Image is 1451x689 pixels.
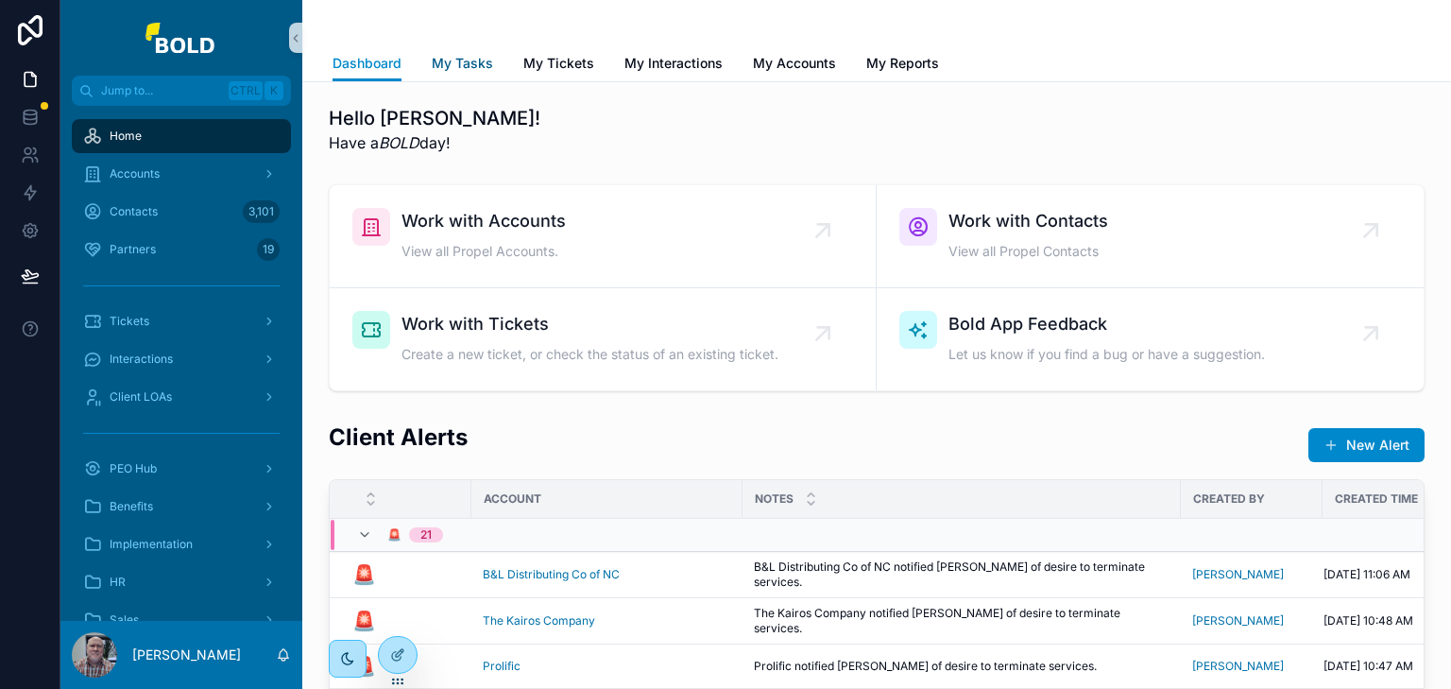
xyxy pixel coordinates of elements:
[72,603,291,637] a: Sales
[754,659,1097,674] span: Prolific notified [PERSON_NAME] of desire to terminate services.
[420,527,432,543] div: 21
[60,106,302,621] div: scrollable content
[145,23,217,53] img: App logo
[72,452,291,486] a: PEO Hub
[754,560,1169,590] span: B&L Distributing Co of NC notified [PERSON_NAME] of desire to terminate services.
[329,105,540,131] h1: Hello [PERSON_NAME]!
[72,490,291,524] a: Benefits
[110,537,193,552] span: Implementation
[432,46,493,84] a: My Tasks
[110,612,139,628] span: Sales
[432,54,493,73] span: My Tasks
[266,83,282,98] span: K
[132,646,241,664] p: [PERSON_NAME]
[243,200,280,223] div: 3,101
[72,380,291,414] a: Client LOAs
[72,565,291,599] a: HR
[483,567,620,582] a: B&L Distributing Co of NC
[624,46,723,84] a: My Interactions
[72,119,291,153] a: Home
[72,304,291,338] a: Tickets
[483,659,521,674] a: Prolific
[330,288,877,390] a: Work with TicketsCreate a new ticket, or check the status of an existing ticket.
[72,342,291,376] a: Interactions
[329,422,468,453] h2: Client Alerts
[484,491,541,507] span: Account
[110,389,172,405] span: Client LOAs
[72,157,291,191] a: Accounts
[483,613,595,629] a: The Kairos Company
[1192,659,1284,674] a: [PERSON_NAME]
[1192,567,1284,582] a: [PERSON_NAME]
[753,46,836,84] a: My Accounts
[352,560,376,589] h3: 🚨
[1323,659,1413,674] span: [DATE] 10:47 AM
[401,242,566,261] span: View all Propel Accounts.
[1192,613,1284,629] a: [PERSON_NAME]
[110,242,156,257] span: Partners
[333,54,401,73] span: Dashboard
[948,345,1265,364] span: Let us know if you find a bug or have a suggestion.
[110,352,173,367] span: Interactions
[229,81,263,100] span: Ctrl
[1323,613,1413,629] span: [DATE] 10:48 AM
[257,238,280,261] div: 19
[624,54,723,73] span: My Interactions
[1193,491,1265,507] span: Created By
[110,499,153,514] span: Benefits
[754,606,1169,636] span: The Kairos Company notified [PERSON_NAME] of desire to terminate services.
[110,204,158,219] span: Contacts
[379,133,419,152] em: BOLD
[329,131,540,154] span: Have a day!
[1335,491,1418,507] span: Created Time
[877,185,1424,288] a: Work with ContactsView all Propel Contacts
[352,607,376,635] h3: 🚨
[866,54,939,73] span: My Reports
[110,575,126,590] span: HR
[72,233,291,267] a: Partners19
[523,54,594,73] span: My Tickets
[948,242,1108,261] span: View all Propel Contacts
[877,288,1424,390] a: Bold App FeedbackLet us know if you find a bug or have a suggestion.
[110,129,142,144] span: Home
[110,166,160,181] span: Accounts
[523,46,594,84] a: My Tickets
[1308,428,1425,462] button: New Alert
[401,311,778,337] span: Work with Tickets
[948,311,1265,337] span: Bold App Feedback
[401,208,566,234] span: Work with Accounts
[755,491,794,507] span: Notes
[866,46,939,84] a: My Reports
[387,527,401,543] span: 🚨
[401,345,778,364] span: Create a new ticket, or check the status of an existing ticket.
[1323,567,1410,582] span: [DATE] 11:06 AM
[110,461,157,476] span: PEO Hub
[948,208,1108,234] span: Work with Contacts
[110,314,149,329] span: Tickets
[330,185,877,288] a: Work with AccountsView all Propel Accounts.
[753,54,836,73] span: My Accounts
[72,76,291,106] button: Jump to...CtrlK
[72,527,291,561] a: Implementation
[101,83,221,98] span: Jump to...
[333,46,401,82] a: Dashboard
[72,195,291,229] a: Contacts3,101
